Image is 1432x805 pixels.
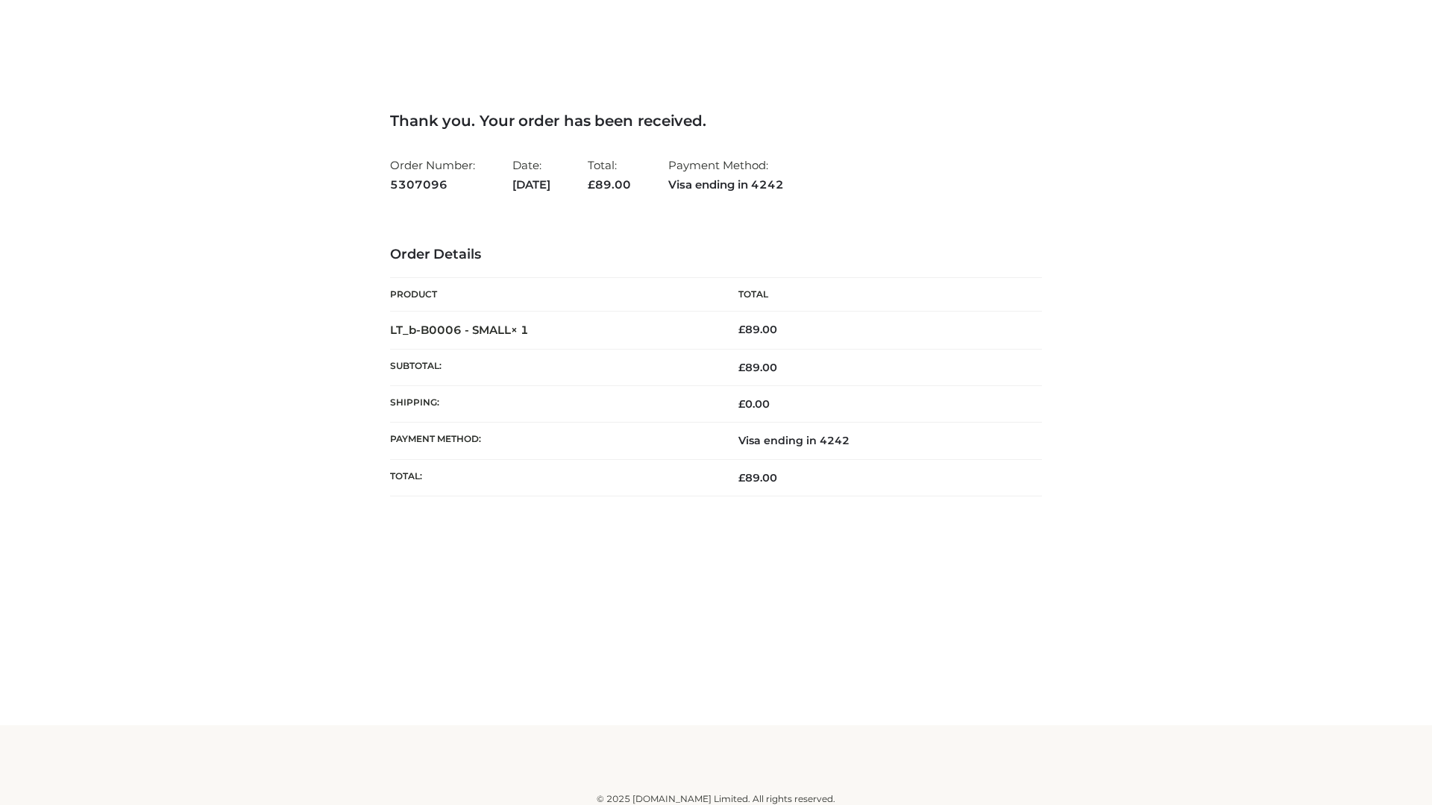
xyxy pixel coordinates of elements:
li: Order Number: [390,152,475,198]
span: 89.00 [738,471,777,484]
bdi: 0.00 [738,397,770,411]
strong: Visa ending in 4242 [668,175,784,195]
span: £ [588,177,595,192]
span: £ [738,471,745,484]
li: Total: [588,152,631,198]
th: Shipping: [390,386,716,423]
span: 89.00 [738,361,777,374]
span: £ [738,323,745,336]
th: Product [390,278,716,312]
th: Payment method: [390,423,716,459]
h3: Thank you. Your order has been received. [390,112,1042,130]
span: £ [738,361,745,374]
th: Subtotal: [390,349,716,385]
bdi: 89.00 [738,323,777,336]
li: Date: [512,152,550,198]
th: Total [716,278,1042,312]
h3: Order Details [390,247,1042,263]
strong: 5307096 [390,175,475,195]
span: 89.00 [588,177,631,192]
li: Payment Method: [668,152,784,198]
td: Visa ending in 4242 [716,423,1042,459]
strong: [DATE] [512,175,550,195]
strong: LT_b-B0006 - SMALL [390,323,529,337]
strong: × 1 [511,323,529,337]
span: £ [738,397,745,411]
th: Total: [390,459,716,496]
